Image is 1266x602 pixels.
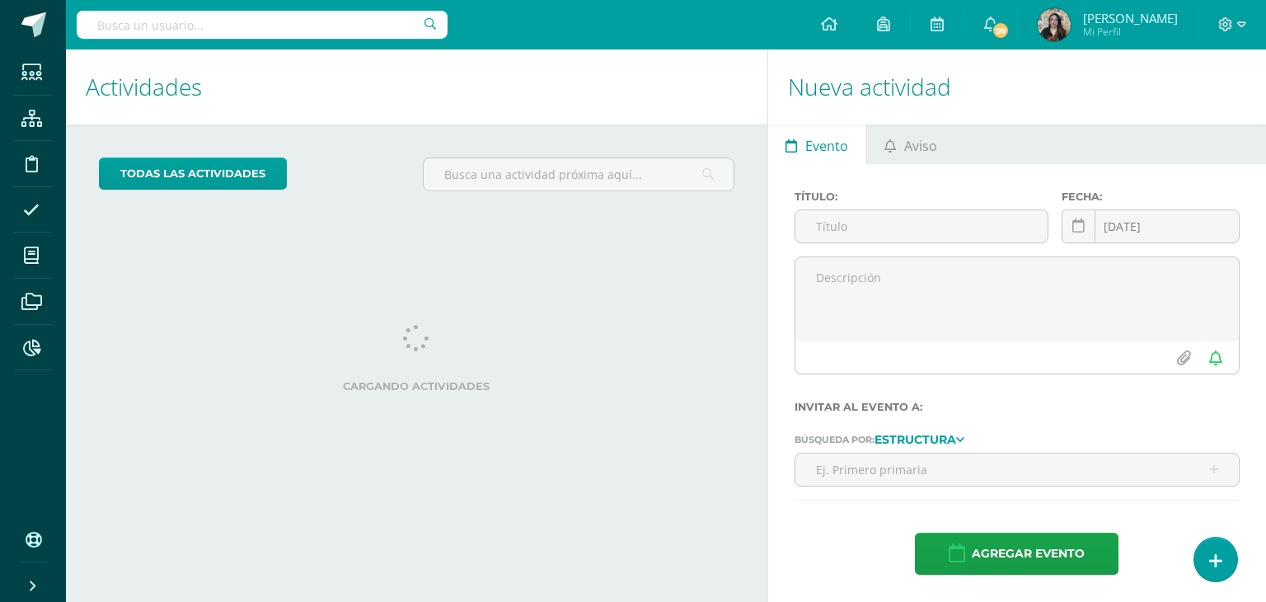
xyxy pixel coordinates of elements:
[424,158,733,190] input: Busca una actividad próxima aquí...
[795,401,1240,413] label: Invitar al evento a:
[904,126,937,166] span: Aviso
[86,49,748,125] h1: Actividades
[874,433,964,444] a: Estructura
[1083,10,1178,26] span: [PERSON_NAME]
[915,533,1118,575] button: Agregar evento
[99,380,734,393] label: Cargando actividades
[788,49,1246,125] h1: Nueva actividad
[768,125,866,164] a: Evento
[991,21,1009,40] span: 99
[972,534,1085,574] span: Agregar evento
[795,190,1049,203] label: Título:
[99,158,287,190] a: todas las Actividades
[867,125,955,164] a: Aviso
[1062,190,1240,203] label: Fecha:
[1083,25,1178,39] span: Mi Perfil
[805,126,848,166] span: Evento
[795,454,1239,486] input: Ej. Primero primaria
[1062,210,1239,242] input: Fecha de entrega
[795,434,874,445] span: Búsqueda por:
[795,210,1048,242] input: Título
[1038,8,1071,41] img: bed1e4e9b1a54bdb08cb8b30eecc1fa0.png
[77,11,448,39] input: Busca un usuario...
[874,432,956,447] strong: Estructura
